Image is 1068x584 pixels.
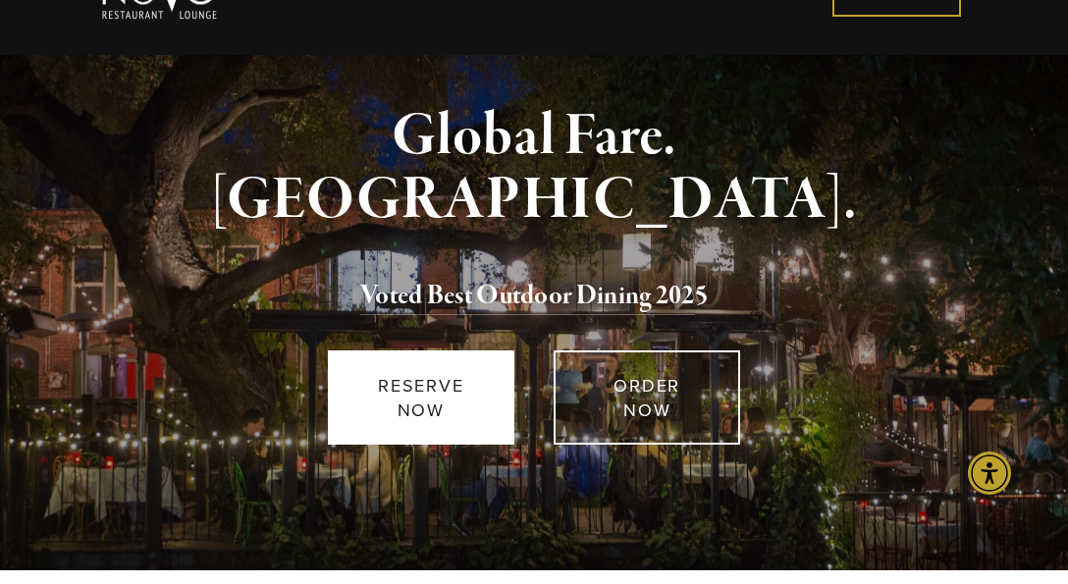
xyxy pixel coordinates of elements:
strong: Global Fare. [GEOGRAPHIC_DATA]. [211,99,858,238]
a: Voted Best Outdoor Dining 202 [360,279,695,316]
a: ORDER NOW [554,350,740,445]
a: RESERVE NOW [328,350,514,445]
div: Accessibility Menu [968,451,1011,495]
h2: 5 [125,276,943,317]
